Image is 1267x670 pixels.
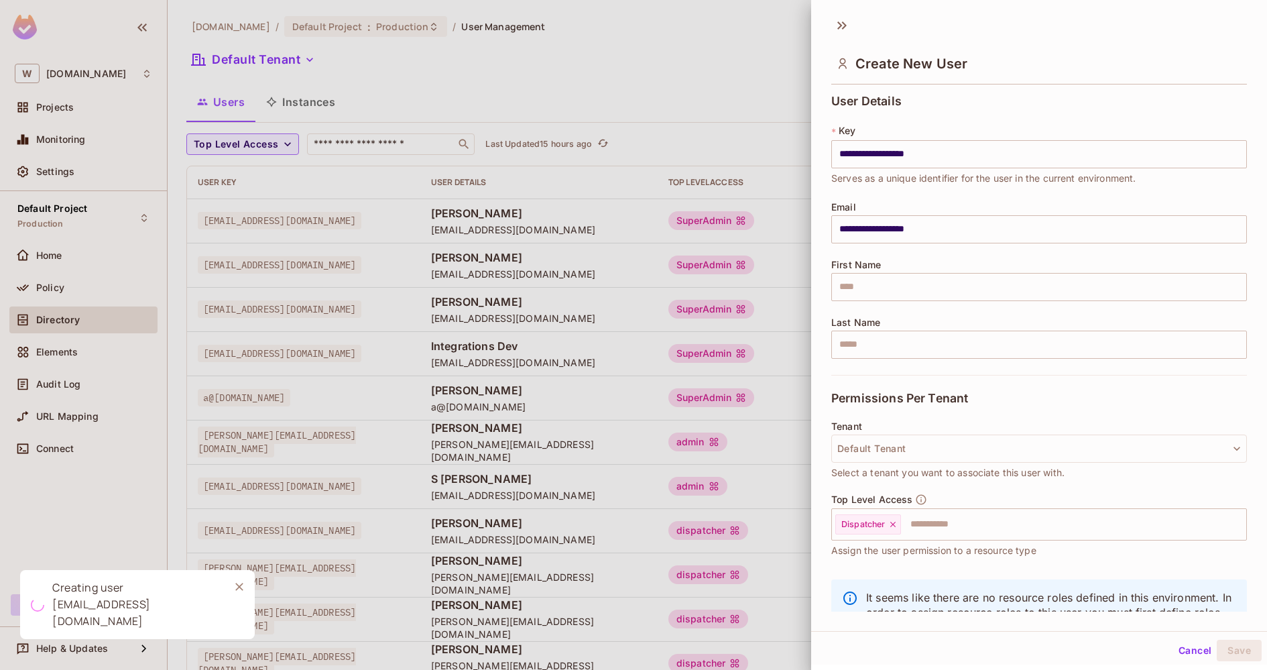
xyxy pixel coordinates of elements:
[841,519,886,530] span: Dispatcher
[839,125,855,136] span: Key
[1217,640,1262,661] button: Save
[835,514,901,535] div: Dispatcher
[831,317,880,328] span: Last Name
[831,435,1247,463] button: Default Tenant
[831,465,1065,480] span: Select a tenant you want to associate this user with.
[831,260,882,270] span: First Name
[52,579,219,630] div: Creating user [EMAIL_ADDRESS][DOMAIN_NAME]
[831,95,902,108] span: User Details
[831,543,1036,558] span: Assign the user permission to a resource type
[855,56,967,72] span: Create New User
[229,577,249,597] button: Close
[831,202,856,213] span: Email
[1173,640,1217,661] button: Cancel
[831,171,1136,186] span: Serves as a unique identifier for the user in the current environment.
[831,494,912,505] span: Top Level Access
[1240,522,1242,525] button: Open
[831,421,862,432] span: Tenant
[831,392,968,405] span: Permissions Per Tenant
[866,590,1236,634] p: It seems like there are no resource roles defined in this environment. In order to assign resourc...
